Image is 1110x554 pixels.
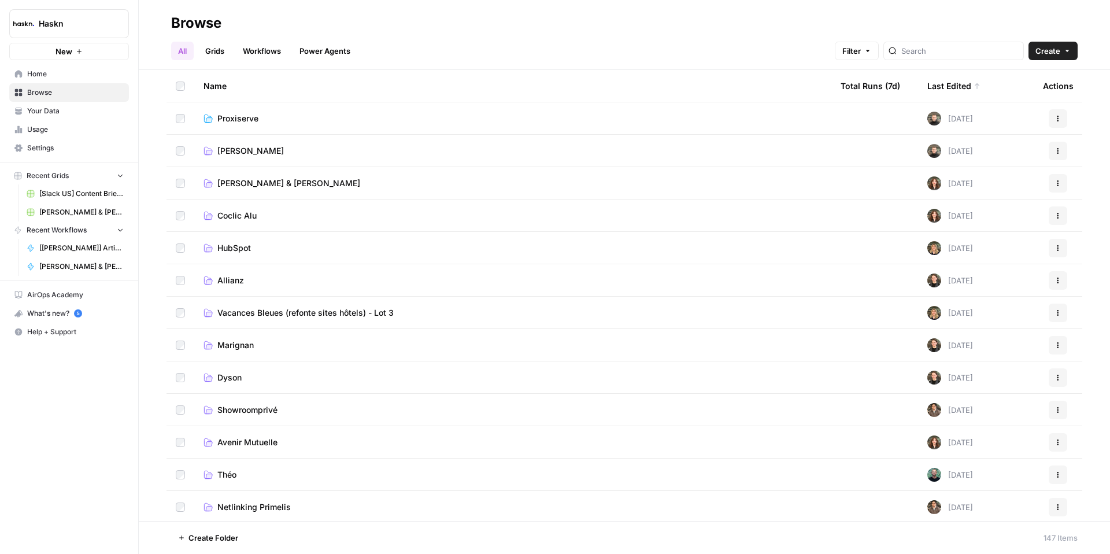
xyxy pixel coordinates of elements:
div: [DATE] [927,306,973,320]
a: AirOps Academy [9,286,129,304]
input: Search [901,45,1019,57]
span: Usage [27,124,124,135]
div: [DATE] [927,241,973,255]
span: Coclic Alu [217,210,257,221]
span: Recent Grids [27,171,69,181]
span: Create Folder [188,532,238,544]
a: Workflows [236,42,288,60]
span: Help + Support [27,327,124,337]
div: Browse [171,14,221,32]
span: [PERSON_NAME] & [PERSON_NAME] [217,178,360,189]
div: [DATE] [927,403,973,417]
div: What's new? [10,305,128,322]
text: 5 [76,311,79,316]
a: Home [9,65,129,83]
img: ziyu4k121h9vid6fczkx3ylgkuqx [927,241,941,255]
a: Coclic Alu [203,210,822,221]
span: Create [1035,45,1060,57]
span: [PERSON_NAME] [217,145,284,157]
div: [DATE] [927,209,973,223]
button: Recent Workflows [9,221,129,239]
span: Allianz [217,275,244,286]
a: Marignan [203,339,822,351]
a: Avenir Mutuelle [203,437,822,448]
span: Proxiserve [217,113,258,124]
img: udf09rtbz9abwr5l4z19vkttxmie [927,112,941,125]
a: [PERSON_NAME] [203,145,822,157]
div: [DATE] [927,176,973,190]
a: HubSpot [203,242,822,254]
img: Haskn Logo [13,13,34,34]
div: 147 Items [1044,532,1078,544]
button: New [9,43,129,60]
div: [DATE] [927,500,973,514]
button: Workspace: Haskn [9,9,129,38]
span: Your Data [27,106,124,116]
span: Vacances Bleues (refonte sites hôtels) - Lot 3 [217,307,394,319]
span: Settings [27,143,124,153]
div: [DATE] [927,274,973,287]
img: eldrt0s0bgdfrxd9l65lxkaynort [927,468,941,482]
a: Your Data [9,102,129,120]
span: Recent Workflows [27,225,87,235]
a: [PERSON_NAME] & [PERSON_NAME] - Optimization pages for LLMs Grid [21,203,129,221]
a: Showroomprivé [203,404,822,416]
span: Showroomprivé [217,404,277,416]
span: [PERSON_NAME] & [PERSON_NAME] - Optimization pages for LLMs [39,261,124,272]
a: Dyson [203,372,822,383]
img: udf09rtbz9abwr5l4z19vkttxmie [927,144,941,158]
div: [DATE] [927,112,973,125]
div: [DATE] [927,144,973,158]
a: Proxiserve [203,113,822,124]
button: Help + Support [9,323,129,341]
button: Create Folder [171,529,245,547]
div: [DATE] [927,435,973,449]
a: All [171,42,194,60]
span: Netlinking Primelis [217,501,291,513]
button: Recent Grids [9,167,129,184]
a: Settings [9,139,129,157]
img: dizo4u6k27cofk4obq9v5qvvdkyt [927,403,941,417]
span: Haskn [39,18,109,29]
div: [DATE] [927,468,973,482]
span: Marignan [217,339,254,351]
span: Dyson [217,372,242,383]
button: Create [1028,42,1078,60]
span: Théo [217,469,236,481]
div: Last Edited [927,70,980,102]
a: [[PERSON_NAME]] Articles de blog - Créations [21,239,129,257]
span: Filter [842,45,861,57]
a: [Slack US] Content Brief & Content Generation - Creation [21,184,129,203]
img: uhgcgt6zpiex4psiaqgkk0ok3li6 [927,274,941,287]
span: Browse [27,87,124,98]
span: AirOps Academy [27,290,124,300]
a: Usage [9,120,129,139]
a: Netlinking Primelis [203,501,822,513]
div: [DATE] [927,371,973,385]
div: Name [203,70,822,102]
img: wbc4lf7e8no3nva14b2bd9f41fnh [927,176,941,190]
div: [DATE] [927,338,973,352]
img: ziyu4k121h9vid6fczkx3ylgkuqx [927,306,941,320]
button: What's new? 5 [9,304,129,323]
span: [[PERSON_NAME]] Articles de blog - Créations [39,243,124,253]
a: Allianz [203,275,822,286]
a: Power Agents [293,42,357,60]
img: wbc4lf7e8no3nva14b2bd9f41fnh [927,209,941,223]
a: [PERSON_NAME] & [PERSON_NAME] - Optimization pages for LLMs [21,257,129,276]
img: uhgcgt6zpiex4psiaqgkk0ok3li6 [927,371,941,385]
button: Filter [835,42,879,60]
a: [PERSON_NAME] & [PERSON_NAME] [203,178,822,189]
span: New [55,46,72,57]
img: uhgcgt6zpiex4psiaqgkk0ok3li6 [927,338,941,352]
span: Home [27,69,124,79]
a: Théo [203,469,822,481]
a: Vacances Bleues (refonte sites hôtels) - Lot 3 [203,307,822,319]
span: [Slack US] Content Brief & Content Generation - Creation [39,189,124,199]
img: wbc4lf7e8no3nva14b2bd9f41fnh [927,435,941,449]
img: dizo4u6k27cofk4obq9v5qvvdkyt [927,500,941,514]
div: Total Runs (7d) [841,70,900,102]
a: Grids [198,42,231,60]
span: Avenir Mutuelle [217,437,277,448]
div: Actions [1043,70,1074,102]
